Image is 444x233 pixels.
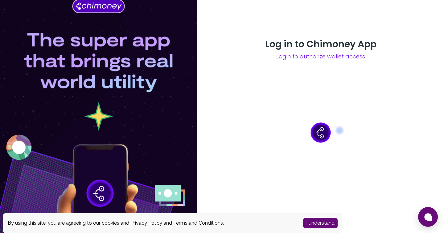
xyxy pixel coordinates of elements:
span: Login to authorize wallet access [254,52,387,61]
button: Accept cookies [303,218,338,228]
h3: Log in to Chimoney App [254,39,387,50]
a: Privacy Policy [130,220,162,226]
button: Open chat window [418,207,438,227]
a: Terms and Conditions [173,220,223,226]
div: By using this site, you are agreeing to our cookies and and . [8,219,294,227]
img: chimoney-app-loader.gif [290,102,351,163]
